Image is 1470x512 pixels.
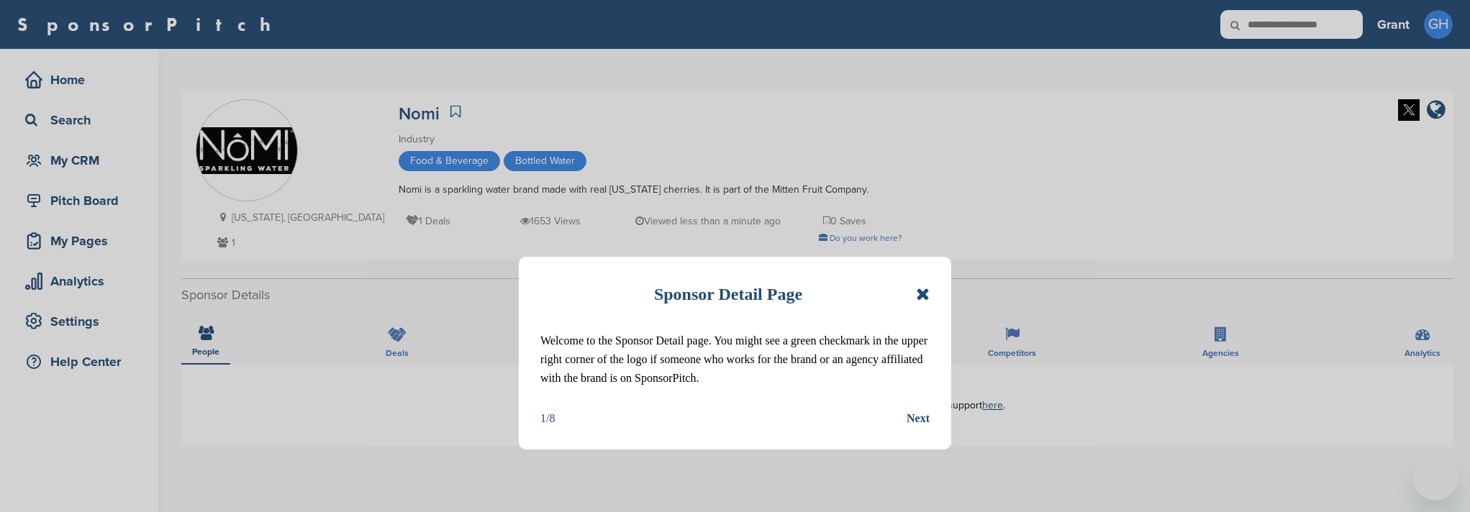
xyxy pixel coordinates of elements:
[540,332,930,388] p: Welcome to the Sponsor Detail page. You might see a green checkmark in the upper right corner of ...
[654,278,802,310] h1: Sponsor Detail Page
[540,409,555,428] div: 1/8
[1412,454,1458,500] iframe: Button to launch messaging window
[907,409,930,428] button: Next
